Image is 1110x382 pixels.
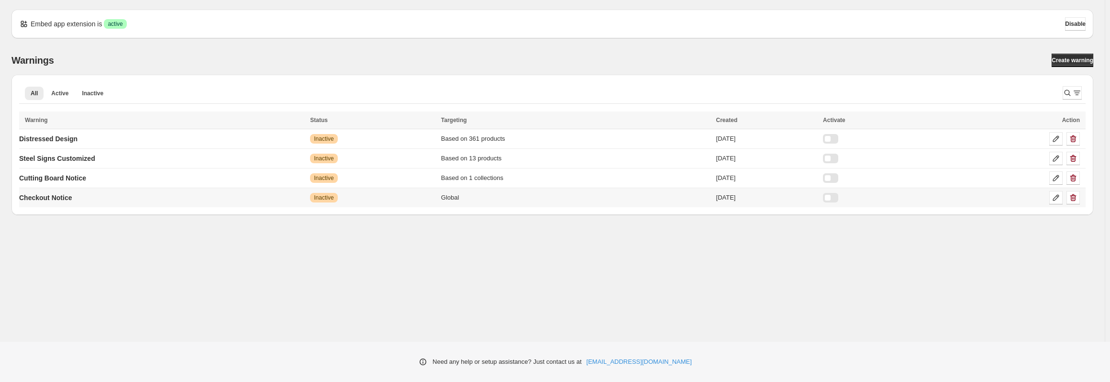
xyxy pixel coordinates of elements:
[108,20,122,28] span: active
[19,134,78,144] p: Distressed Design
[19,154,95,163] p: Steel Signs Customized
[19,193,72,202] p: Checkout Notice
[31,19,102,29] p: Embed app extension is
[1052,54,1093,67] a: Create warning
[587,357,692,367] a: [EMAIL_ADDRESS][DOMAIN_NAME]
[441,117,467,124] span: Targeting
[1063,86,1082,100] button: Search and filter results
[716,154,818,163] div: [DATE]
[716,117,738,124] span: Created
[31,90,38,97] span: All
[441,134,710,144] div: Based on 361 products
[1052,56,1093,64] span: Create warning
[716,173,818,183] div: [DATE]
[441,173,710,183] div: Based on 1 collections
[314,194,333,202] span: Inactive
[11,55,54,66] h2: Warnings
[1065,17,1086,31] button: Disable
[1065,20,1086,28] span: Disable
[19,190,72,205] a: Checkout Notice
[441,193,710,202] div: Global
[314,174,333,182] span: Inactive
[716,193,818,202] div: [DATE]
[19,170,86,186] a: Cutting Board Notice
[716,134,818,144] div: [DATE]
[25,117,48,124] span: Warning
[19,151,95,166] a: Steel Signs Customized
[314,135,333,143] span: Inactive
[51,90,68,97] span: Active
[441,154,710,163] div: Based on 13 products
[19,173,86,183] p: Cutting Board Notice
[1062,117,1080,124] span: Action
[19,131,78,146] a: Distressed Design
[314,155,333,162] span: Inactive
[310,117,328,124] span: Status
[82,90,103,97] span: Inactive
[823,117,845,124] span: Activate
